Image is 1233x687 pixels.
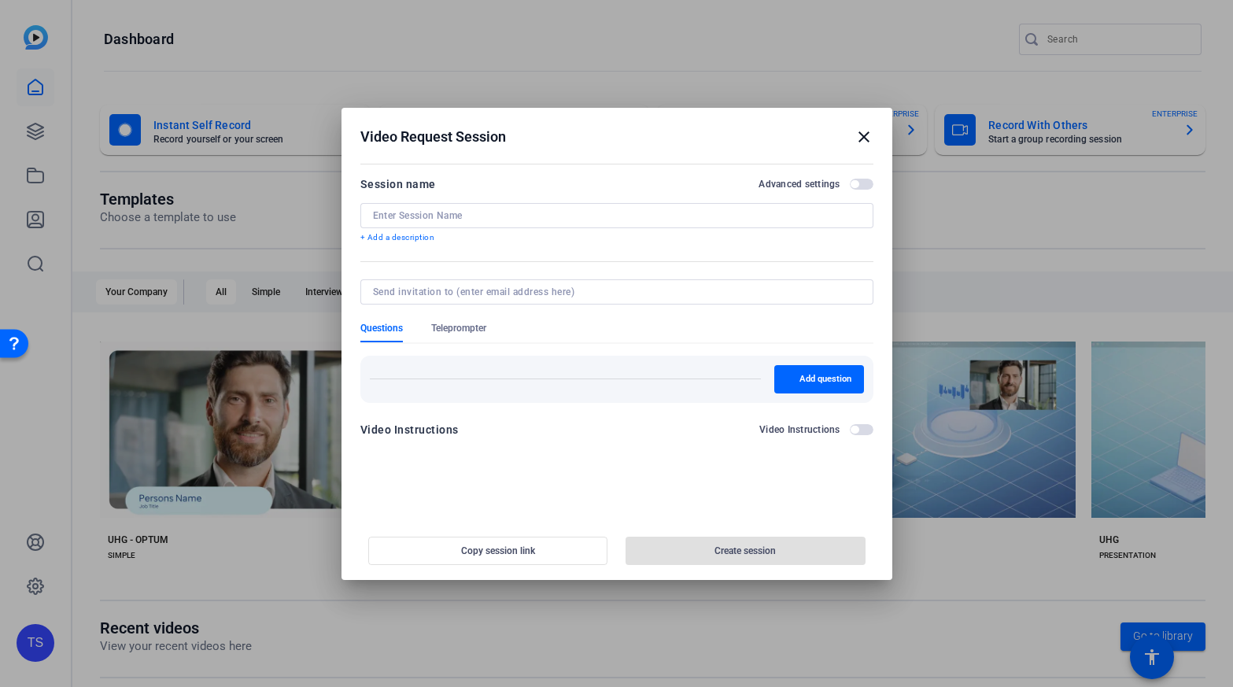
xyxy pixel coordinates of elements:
[799,373,851,386] span: Add question
[759,423,840,436] h2: Video Instructions
[373,209,861,222] input: Enter Session Name
[360,127,873,146] div: Video Request Session
[360,175,436,194] div: Session name
[360,231,873,244] p: + Add a description
[774,365,864,393] button: Add question
[855,127,873,146] mat-icon: close
[759,178,840,190] h2: Advanced settings
[360,420,459,439] div: Video Instructions
[431,322,486,334] span: Teleprompter
[360,322,403,334] span: Questions
[373,286,855,298] input: Send invitation to (enter email address here)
